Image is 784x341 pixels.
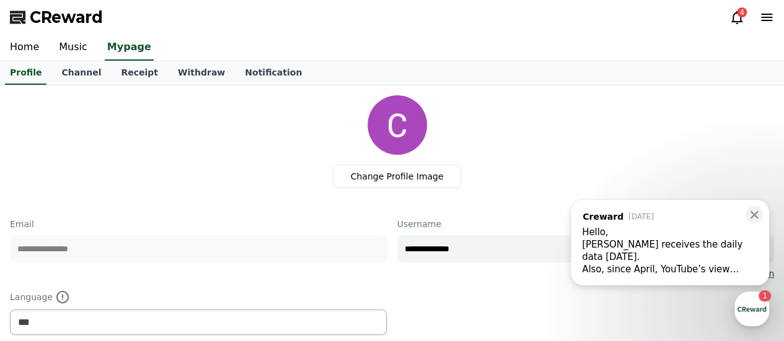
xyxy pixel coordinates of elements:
[4,238,82,269] a: Home
[368,95,427,155] img: profile_image
[235,61,312,85] a: Notification
[49,35,97,61] a: Music
[168,61,235,85] a: Withdraw
[5,61,46,85] a: Profile
[111,61,168,85] a: Receipt
[333,165,462,188] label: Change Profile Image
[729,10,744,25] a: 4
[82,238,160,269] a: 1Messages
[737,7,747,17] div: 4
[32,257,53,267] span: Home
[10,218,387,230] p: Email
[105,35,154,61] a: Mypage
[126,238,130,248] span: 1
[103,257,139,267] span: Messages
[30,7,103,27] span: CReward
[10,7,103,27] a: CReward
[397,218,775,230] p: Username
[51,61,111,85] a: Channel
[160,238,238,269] a: Settings
[10,290,387,304] p: Language
[183,257,214,267] span: Settings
